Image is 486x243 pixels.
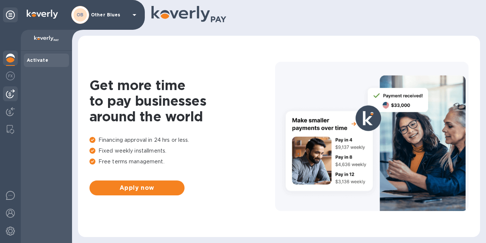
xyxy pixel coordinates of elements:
p: Free terms management. [89,158,275,166]
span: Apply now [95,183,179,192]
button: Apply now [89,180,185,195]
img: Foreign exchange [6,71,15,80]
b: Activate [27,57,48,63]
p: Other Blues [91,12,128,17]
h1: Get more time to pay businesses around the world [89,77,275,124]
img: Logo [27,10,58,19]
b: OB [76,12,84,17]
div: Unpin categories [3,7,18,22]
p: Fixed weekly installments. [89,147,275,155]
p: Financing approval in 24 hrs or less. [89,136,275,144]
